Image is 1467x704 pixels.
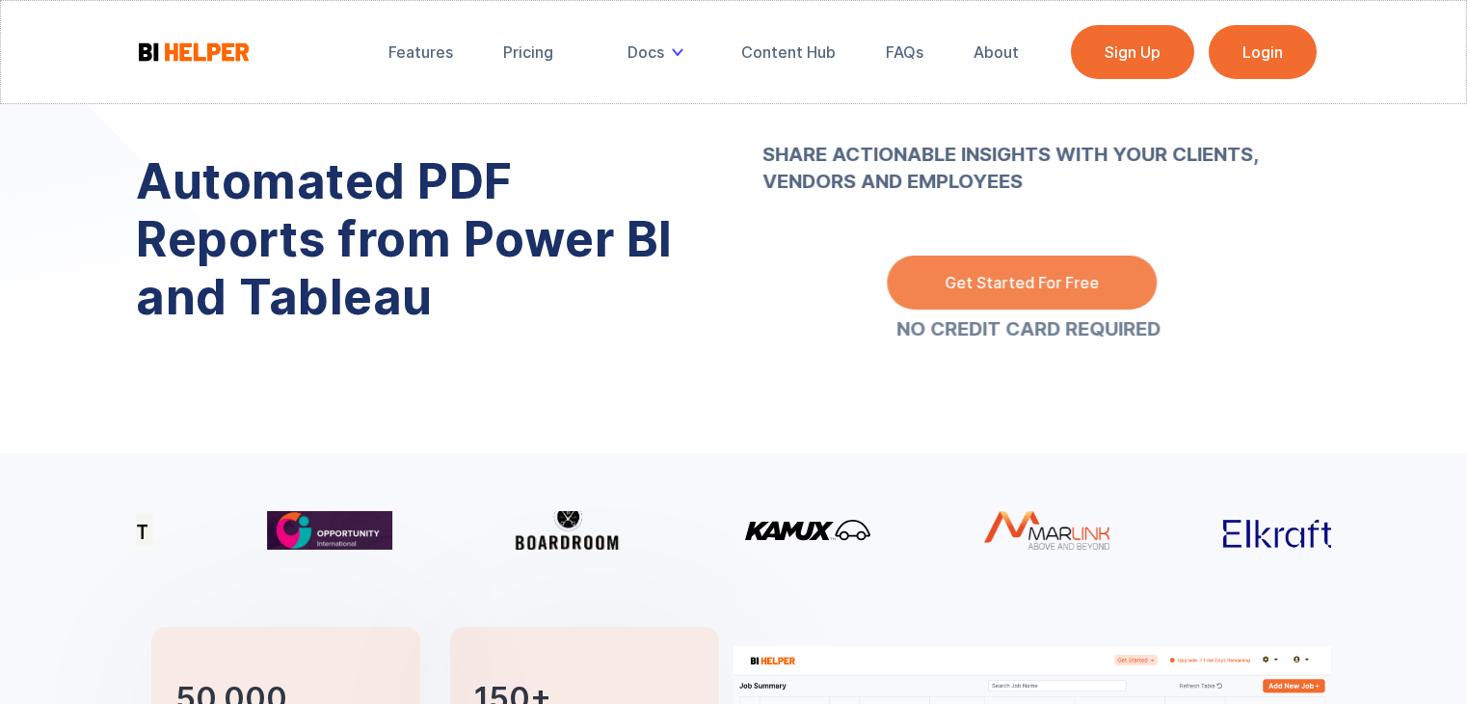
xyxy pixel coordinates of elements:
a: FAQs [872,31,937,73]
div: About [974,42,1019,62]
img: Klarsynt logo [28,514,153,546]
h1: Automated PDF Reports from Power BI and Tableau [136,152,705,326]
strong: SHARE ACTIONABLE INSIGHTS WITH YOUR CLIENTS, VENDORS AND EMPLOYEES ‍ [762,87,1302,222]
a: Pricing [490,31,567,73]
div: Pricing [503,42,553,62]
div: FAQs [886,42,923,62]
a: Login [1209,25,1317,79]
a: NO CREDIT CARD REQUIRED [896,319,1160,338]
a: About [960,31,1032,73]
div: Features [388,42,453,62]
div: Content Hub [741,42,836,62]
a: Sign Up [1071,25,1194,79]
div: Docs [614,31,705,73]
div: Docs [627,42,664,62]
p: ‍ [762,87,1302,222]
a: Content Hub [728,31,849,73]
a: Features [375,31,467,73]
strong: NO CREDIT CARD REQUIRED [896,317,1160,340]
a: Get Started For Free [887,256,1157,310]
